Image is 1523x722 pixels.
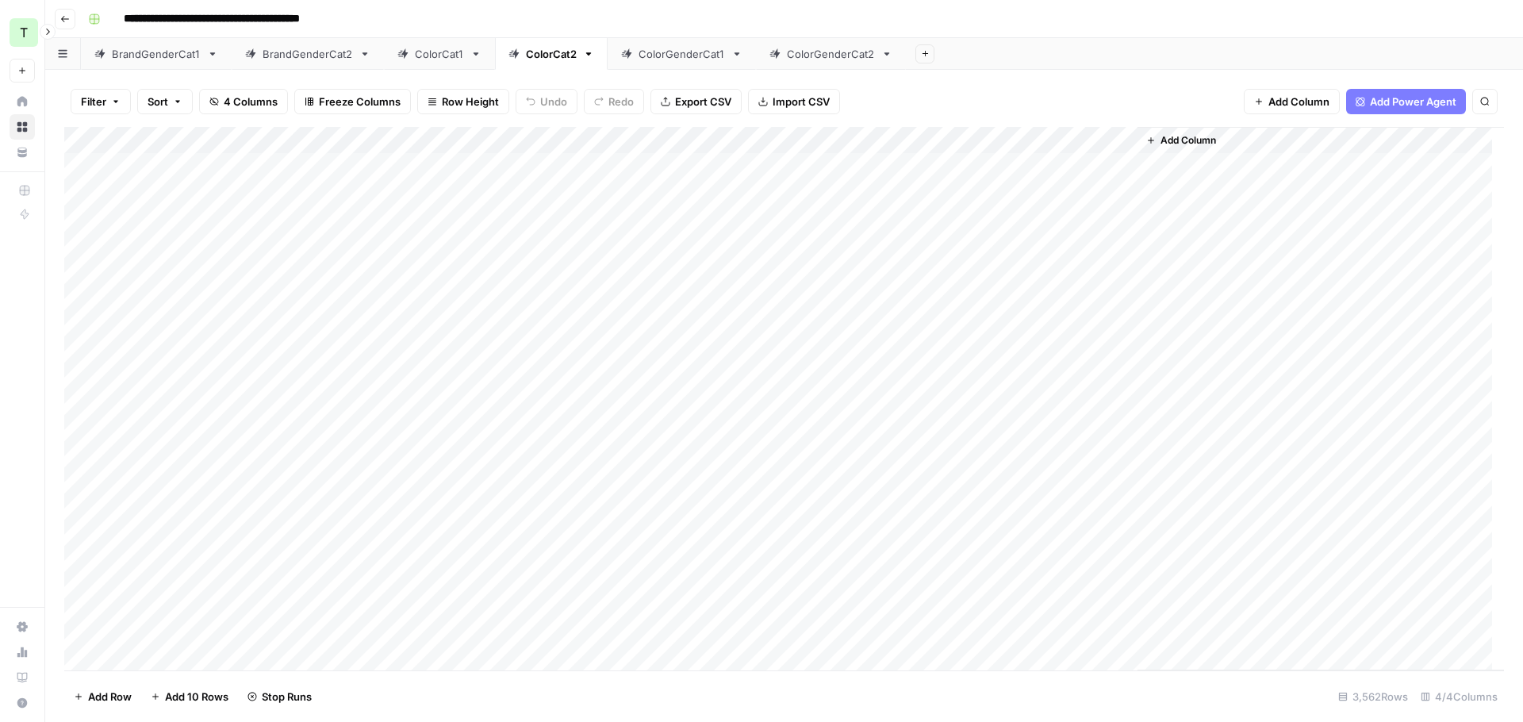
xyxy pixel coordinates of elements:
button: Row Height [417,89,509,114]
button: Export CSV [650,89,742,114]
span: Add Row [88,689,132,705]
button: Workspace: TY SEO Team [10,13,35,52]
button: Freeze Columns [294,89,411,114]
a: Home [10,89,35,114]
button: Import CSV [748,89,840,114]
span: Row Height [442,94,499,109]
a: ColorCat2 [495,38,608,70]
button: Help + Support [10,690,35,716]
a: Your Data [10,140,35,165]
a: BrandGenderCat1 [81,38,232,70]
button: Redo [584,89,644,114]
a: Browse [10,114,35,140]
button: Sort [137,89,193,114]
a: ColorGenderCat1 [608,38,756,70]
span: Import CSV [773,94,830,109]
span: Filter [81,94,106,109]
button: Add Power Agent [1346,89,1466,114]
span: Export CSV [675,94,731,109]
span: Redo [608,94,634,109]
span: Freeze Columns [319,94,401,109]
div: BrandGenderCat1 [112,46,201,62]
a: BrandGenderCat2 [232,38,384,70]
div: ColorCat1 [415,46,464,62]
div: ColorCat2 [526,46,577,62]
a: Learning Hub [10,665,35,690]
div: ColorGenderCat1 [639,46,725,62]
span: Add Power Agent [1370,94,1456,109]
div: ColorGenderCat2 [787,46,875,62]
div: 3,562 Rows [1332,684,1414,709]
span: Stop Runs [262,689,312,705]
span: Undo [540,94,567,109]
button: Add Row [64,684,141,709]
button: Add 10 Rows [141,684,238,709]
button: 4 Columns [199,89,288,114]
a: ColorCat1 [384,38,495,70]
button: Add Column [1244,89,1340,114]
button: Undo [516,89,577,114]
div: 4/4 Columns [1414,684,1504,709]
span: Sort [148,94,168,109]
span: Add Column [1160,133,1216,148]
span: T [20,23,28,42]
a: Usage [10,639,35,665]
span: 4 Columns [224,94,278,109]
button: Filter [71,89,131,114]
button: Stop Runs [238,684,321,709]
span: Add Column [1268,94,1329,109]
span: Add 10 Rows [165,689,228,705]
a: ColorGenderCat2 [756,38,906,70]
div: BrandGenderCat2 [263,46,353,62]
button: Add Column [1140,130,1222,151]
a: Settings [10,614,35,639]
